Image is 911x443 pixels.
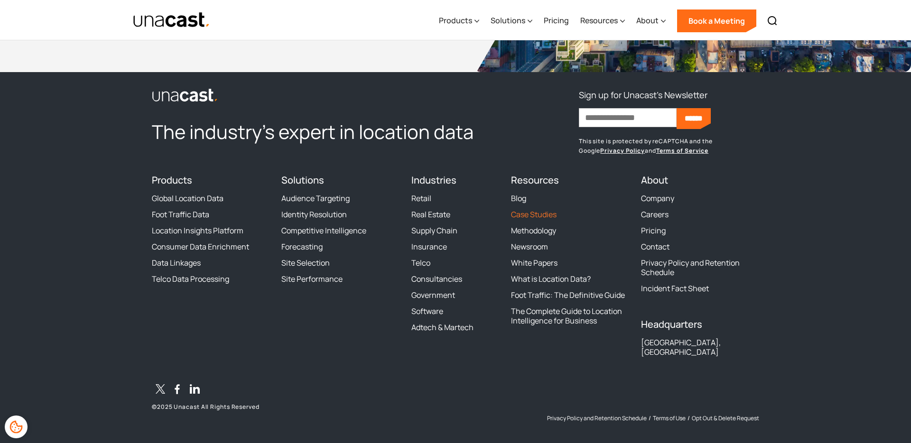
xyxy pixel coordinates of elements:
a: link to the homepage [152,87,500,102]
img: Unacast text logo [133,12,210,28]
div: Products [439,15,472,26]
a: Insurance [411,242,447,251]
a: Opt Out & Delete Request [692,415,759,422]
a: Foot Traffic: The Definitive Guide [511,290,625,300]
a: Foot Traffic Data [152,210,209,219]
a: Global Location Data [152,194,223,203]
a: Contact [641,242,669,251]
div: About [636,15,659,26]
div: Products [439,1,479,40]
a: LinkedIn [186,382,203,399]
h4: About [641,175,759,186]
a: Company [641,194,674,203]
a: Audience Targeting [281,194,350,203]
a: Incident Fact Sheet [641,284,709,293]
a: Identity Resolution [281,210,347,219]
a: home [133,12,210,28]
a: Pricing [544,1,569,40]
a: Terms of Use [653,415,686,422]
a: Telco Data Processing [152,274,229,284]
a: Blog [511,194,526,203]
a: What is Location Data? [511,274,591,284]
div: [GEOGRAPHIC_DATA], [GEOGRAPHIC_DATA] [641,338,759,357]
a: Case Studies [511,210,557,219]
div: Resources [580,15,618,26]
a: The Complete Guide to Location Intelligence for Business [511,306,629,325]
div: Cookie Preferences [5,415,28,438]
a: Supply Chain [411,226,457,235]
a: Retail [411,194,431,203]
div: Solutions [491,1,532,40]
a: Products [152,174,192,186]
a: Methodology [511,226,556,235]
div: / [649,415,651,422]
div: Solutions [491,15,525,26]
a: Government [411,290,455,300]
div: About [636,1,666,40]
div: Resources [580,1,625,40]
a: Solutions [281,174,324,186]
a: Privacy Policy and Retention Schedule [641,258,759,277]
h4: Headquarters [641,319,759,330]
div: / [688,415,690,422]
a: Facebook [169,382,186,399]
a: Software [411,306,443,316]
a: Newsroom [511,242,548,251]
a: Consultancies [411,274,462,284]
a: Twitter / X [152,382,169,399]
a: Forecasting [281,242,323,251]
h2: The industry’s expert in location data [152,120,500,144]
a: Privacy Policy and Retention Schedule [547,415,647,422]
p: © 2025 Unacast All Rights Reserved [152,403,400,411]
a: Book a Meeting [677,9,756,32]
a: Privacy Policy [600,147,645,155]
a: Data Linkages [152,258,201,268]
h4: Industries [411,175,500,186]
a: Pricing [641,226,666,235]
a: Consumer Data Enrichment [152,242,249,251]
a: Careers [641,210,669,219]
p: This site is protected by reCAPTCHA and the Google and [579,137,759,156]
a: Competitive Intelligence [281,226,366,235]
a: Telco [411,258,430,268]
a: Location Insights Platform [152,226,243,235]
a: Real Estate [411,210,450,219]
a: White Papers [511,258,558,268]
a: Site Performance [281,274,343,284]
h4: Resources [511,175,629,186]
a: Terms of Service [656,147,708,155]
img: Unacast logo [152,88,218,102]
a: Site Selection [281,258,330,268]
img: Search icon [767,15,778,27]
a: Adtech & Martech [411,323,474,332]
h3: Sign up for Unacast's Newsletter [579,87,707,102]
